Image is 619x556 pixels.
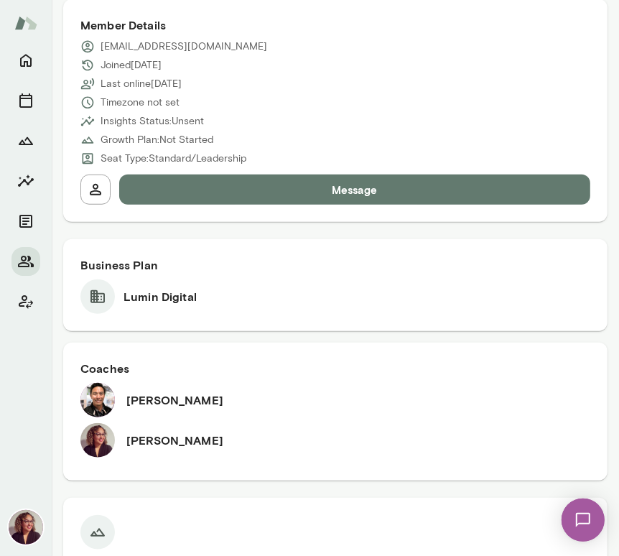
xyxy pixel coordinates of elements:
[11,287,40,316] button: Client app
[80,423,115,458] img: Safaa Khairalla
[126,432,223,449] h6: [PERSON_NAME]
[11,46,40,75] button: Home
[101,152,246,166] p: Seat Type: Standard/Leadership
[126,391,223,409] h6: [PERSON_NAME]
[101,133,213,147] p: Growth Plan: Not Started
[101,40,267,54] p: [EMAIL_ADDRESS][DOMAIN_NAME]
[11,86,40,115] button: Sessions
[11,207,40,236] button: Documents
[80,17,590,34] h6: Member Details
[119,175,590,205] button: Message
[101,77,182,91] p: Last online [DATE]
[101,114,204,129] p: Insights Status: Unsent
[14,9,37,37] img: Mento
[11,167,40,195] button: Insights
[80,256,590,274] h6: Business Plan
[101,58,162,73] p: Joined [DATE]
[9,510,43,545] img: Safaa Khairalla
[11,126,40,155] button: Growth Plan
[80,360,590,377] h6: Coaches
[80,383,115,417] img: Albert Villarde
[124,288,197,305] h6: Lumin Digital
[101,96,180,110] p: Timezone not set
[11,247,40,276] button: Members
